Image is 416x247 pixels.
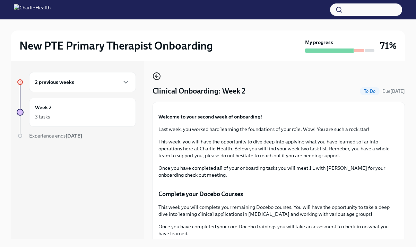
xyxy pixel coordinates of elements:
[382,88,405,95] span: September 14th, 2025 10:00
[14,4,51,15] img: CharlieHealth
[158,165,399,178] p: Once you have completed all of your onboarding tasks you will meet 1:1 with [PERSON_NAME] for you...
[158,138,399,159] p: This week, you will have the opportunity to dive deep into applying what you have learned so far ...
[158,190,399,198] p: Complete your Docebo Courses
[29,133,82,139] span: Experience ends
[158,114,262,120] strong: Welcome to your second week of onboarding!
[19,39,213,53] h2: New PTE Primary Therapist Onboarding
[305,39,333,46] strong: My progress
[380,39,397,52] h3: 71%
[35,104,52,111] h6: Week 2
[382,89,405,94] span: Due
[17,98,136,127] a: Week 23 tasks
[35,78,74,86] h6: 2 previous weeks
[153,86,245,96] h4: Clinical Onboarding: Week 2
[35,113,50,120] div: 3 tasks
[390,89,405,94] strong: [DATE]
[66,133,82,139] strong: [DATE]
[360,89,380,94] span: To Do
[158,126,399,133] p: Last week, you worked hard learning the foundations of your role. Wow! You are such a rock star!
[158,204,399,218] p: This week you will complete your remaining Docebo courses. You will have the opportunity to take ...
[29,72,136,92] div: 2 previous weeks
[158,223,399,237] p: Once you have completed your core Docebo trainings you will take an assesment to check in on what...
